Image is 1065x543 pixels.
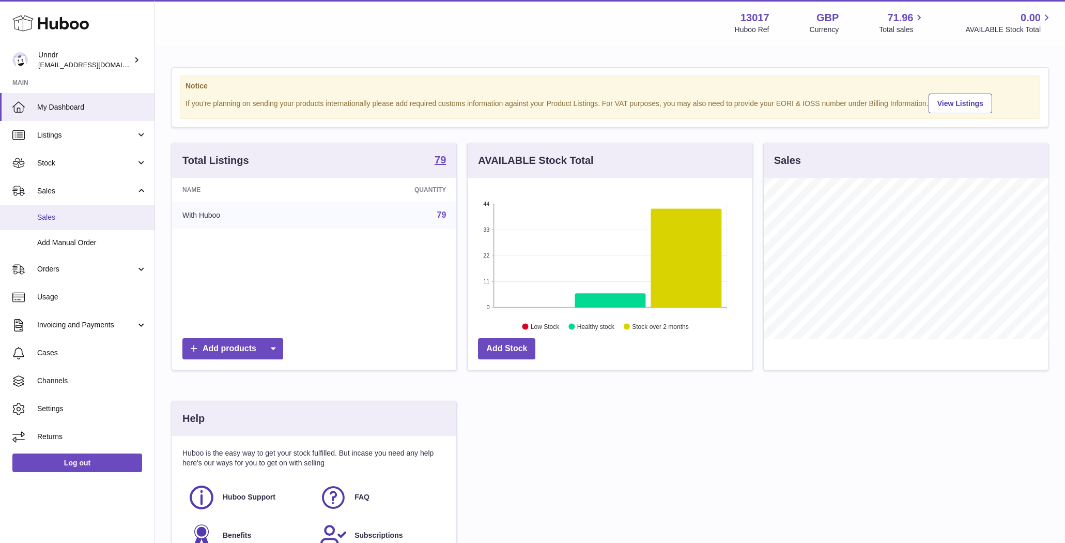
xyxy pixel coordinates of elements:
[879,25,925,35] span: Total sales
[322,178,456,202] th: Quantity
[186,81,1035,91] strong: Notice
[354,492,369,502] span: FAQ
[37,213,147,222] span: Sales
[810,25,839,35] div: Currency
[484,201,490,207] text: 44
[879,11,925,35] a: 71.96 Total sales
[965,25,1053,35] span: AVAILABLE Stock Total
[12,52,28,68] img: sofiapanwar@gmail.com
[478,154,593,168] h3: AVAILABLE Stock Total
[531,323,560,330] text: Low Stock
[182,154,249,168] h3: Total Listings
[437,210,446,219] a: 79
[740,11,769,25] strong: 13017
[37,348,147,358] span: Cases
[435,155,446,165] strong: 79
[37,432,147,442] span: Returns
[484,252,490,259] text: 22
[37,320,136,330] span: Invoicing and Payments
[182,412,205,426] h3: Help
[186,92,1035,113] div: If you're planning on sending your products internationally please add required customs informati...
[172,202,322,229] td: With Huboo
[435,155,446,167] a: 79
[484,227,490,233] text: 33
[182,448,446,468] p: Huboo is the easy way to get your stock fulfilled. But incase you need any help here's our ways f...
[965,11,1053,35] a: 0.00 AVAILABLE Stock Total
[478,338,535,359] a: Add Stock
[172,178,322,202] th: Name
[577,323,615,330] text: Healthy stock
[37,102,147,112] span: My Dashboard
[188,484,309,511] a: Huboo Support
[37,376,147,386] span: Channels
[37,404,147,414] span: Settings
[774,154,801,168] h3: Sales
[37,238,147,248] span: Add Manual Order
[12,454,142,472] a: Log out
[487,304,490,310] text: 0
[182,338,283,359] a: Add products
[1021,11,1041,25] span: 0.00
[37,130,136,140] span: Listings
[319,484,441,511] a: FAQ
[632,323,689,330] text: Stock over 2 months
[37,292,147,302] span: Usage
[223,531,251,540] span: Benefits
[37,158,136,168] span: Stock
[38,50,131,70] div: Unndr
[38,61,152,69] span: [EMAIL_ADDRESS][DOMAIN_NAME]
[816,11,839,25] strong: GBP
[223,492,275,502] span: Huboo Support
[929,94,992,113] a: View Listings
[735,25,769,35] div: Huboo Ref
[37,186,136,196] span: Sales
[354,531,403,540] span: Subscriptions
[37,264,136,274] span: Orders
[887,11,913,25] span: 71.96
[484,278,490,284] text: 11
